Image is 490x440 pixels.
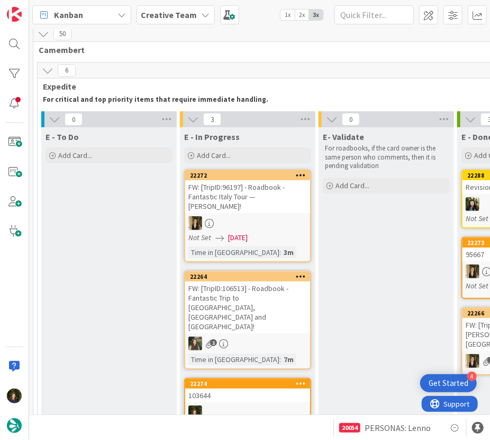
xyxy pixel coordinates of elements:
[188,247,279,258] div: Time in [GEOGRAPHIC_DATA]
[197,151,231,160] span: Add Card...
[185,272,310,281] div: 22264
[185,406,310,419] div: MC
[466,265,479,278] img: SP
[466,281,488,291] i: Not Set
[185,272,310,333] div: 22264FW: [TripID:106513] - Roadbook - Fantastic Trip to [GEOGRAPHIC_DATA], [GEOGRAPHIC_DATA] and ...
[53,28,71,40] span: 50
[185,171,310,213] div: 22272FW: [TripID:96197] - Roadbook - Fantastic Italy Tour — [PERSON_NAME]!
[190,380,310,388] div: 22274
[58,151,92,160] span: Add Card...
[185,180,310,213] div: FW: [TripID:96197] - Roadbook - Fantastic Italy Tour — [PERSON_NAME]!
[281,247,296,258] div: 3m
[188,354,279,365] div: Time in [GEOGRAPHIC_DATA]
[281,354,296,365] div: 7m
[188,233,211,242] i: Not Set
[467,372,477,381] div: 4
[190,273,310,280] div: 22264
[429,378,468,389] div: Get Started
[466,197,479,211] img: BC
[188,216,202,230] img: SP
[420,374,477,392] div: Open Get Started checklist, remaining modules: 4
[184,271,311,369] a: 22264FW: [TripID:106513] - Roadbook - Fantastic Trip to [GEOGRAPHIC_DATA], [GEOGRAPHIC_DATA] and ...
[190,172,310,179] div: 22272
[323,131,364,142] span: E- Validate
[210,339,217,346] span: 1
[188,337,202,350] img: IG
[325,144,448,170] p: For roadbooks, if the card owner is the same person who comments, then it is pending validation
[334,5,414,24] input: Quick Filter...
[185,337,310,350] div: IG
[7,7,22,22] img: Visit kanbanzone.com
[279,247,281,258] span: :
[185,379,310,402] div: 22274103644
[309,10,323,20] span: 3x
[185,379,310,389] div: 22274
[141,10,197,20] b: Creative Team
[185,281,310,333] div: FW: [TripID:106513] - Roadbook - Fantastic Trip to [GEOGRAPHIC_DATA], [GEOGRAPHIC_DATA] and [GEOG...
[228,232,248,243] span: [DATE]
[185,216,310,230] div: SP
[54,8,83,21] span: Kanban
[295,10,309,20] span: 2x
[466,214,488,223] i: Not Set
[22,2,48,14] span: Support
[43,95,268,104] strong: For critical and top priority items that require immediate handling.
[65,113,83,126] span: 0
[342,113,360,126] span: 0
[335,181,369,190] span: Add Card...
[280,10,295,20] span: 1x
[185,171,310,180] div: 22272
[7,389,22,403] img: MC
[184,131,240,142] span: E - In Progress
[466,354,479,368] img: SP
[365,421,431,434] span: PERSONAS: Lenno
[203,113,221,126] span: 3
[188,406,202,419] img: MC
[279,354,281,365] span: :
[184,170,311,262] a: 22272FW: [TripID:96197] - Roadbook - Fantastic Italy Tour — [PERSON_NAME]!SPNot Set[DATE]Time in ...
[7,418,22,433] img: avatar
[58,64,76,77] span: 6
[185,389,310,402] div: 103644
[339,423,360,433] div: 20054
[46,131,79,142] span: E - To Do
